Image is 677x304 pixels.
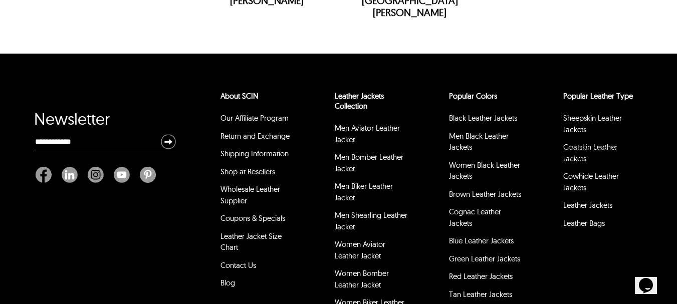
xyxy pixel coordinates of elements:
a: About SCIN [220,91,259,101]
img: Youtube [114,167,130,183]
a: Sheepskin Leather Jackets [563,113,622,134]
li: Shop at Resellers [219,165,295,183]
a: Facebook [36,167,57,183]
a: Linkedin [57,167,83,183]
a: Cognac Leather Jackets [449,207,501,228]
a: Pinterest [135,167,156,183]
li: Brown Leather Jackets [447,187,524,205]
a: Men Shearling Leather Jacket [335,210,407,231]
a: Men Black Leather Jackets [449,131,509,152]
li: Green Leather Jackets [447,252,524,270]
li: Women Black Leather Jackets [447,158,524,187]
iframe: chat widget [487,141,667,259]
li: Leather Jacket Size Chart [219,229,295,258]
a: Blog [220,278,235,287]
div: Welcome to our site, if you need help simply reply to this message, we are online and ready to help. [4,4,184,20]
li: Sheepskin Leather Jackets [562,111,638,140]
li: Blog [219,276,295,294]
li: Black Leather Jackets [447,111,524,129]
li: Men Biker Leather Jacket [333,179,409,208]
li: Our Affiliate Program [219,111,295,129]
a: Shop at Resellers [220,167,275,176]
li: Men Aviator Leather Jacket [333,121,409,150]
img: Instagram [88,167,104,183]
a: Contact Us [220,260,256,270]
a: Wholesale Leather Supplier [220,184,280,205]
li: Men Bomber Leather Jacket [333,150,409,179]
a: Women Bomber Leather Jacket [335,268,389,289]
li: Contact Us [219,258,295,276]
a: Our Affiliate Program [220,113,289,123]
a: Coupons & Specials [220,213,285,223]
a: Leather Jackets Collection [335,91,384,111]
a: Youtube [109,167,135,183]
li: Coupons & Specials [219,211,295,229]
span: Welcome to our site, if you need help simply reply to this message, we are online and ready to help. [4,4,165,20]
div: Newsletter [34,114,176,134]
a: Green Leather Jackets [449,254,520,263]
li: Men Shearling Leather Jacket [333,208,409,237]
li: Shipping Information [219,147,295,165]
a: Tan Leather Jackets [449,289,512,299]
a: Men Biker Leather Jacket [335,181,393,202]
li: Wholesale Leather Supplier [219,182,295,211]
a: Leather Jacket Size Chart [220,231,282,252]
li: Red Leather Jackets [447,269,524,287]
a: Return and Exchange [220,131,290,141]
img: Linkedin [62,167,78,183]
li: Men Black Leather Jackets [447,129,524,158]
li: Return and Exchange [219,129,295,147]
a: Blue Leather Jackets [449,236,514,245]
a: popular leather jacket colors [449,91,497,101]
a: Red Leather Jackets [449,271,513,281]
a: Brown Leather Jackets [449,189,521,199]
img: Newsletter Submit [160,134,176,150]
li: Cognac Leather Jackets [447,205,524,234]
li: Blue Leather Jackets [447,234,524,252]
a: Women Aviator Leather Jacket [335,239,385,260]
a: Shipping Information [220,149,289,158]
a: Black Leather Jackets [449,113,517,123]
a: Women Black Leather Jackets [449,160,520,181]
a: Men Aviator Leather Jacket [335,123,400,144]
img: Pinterest [140,167,156,183]
a: Popular Leather Type [563,91,633,101]
a: Instagram [83,167,109,183]
li: Women Aviator Leather Jacket [333,237,409,266]
li: Women Bomber Leather Jacket [333,266,409,295]
img: Facebook [36,167,52,183]
iframe: chat widget [635,264,667,294]
a: Men Bomber Leather Jacket [335,152,403,173]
